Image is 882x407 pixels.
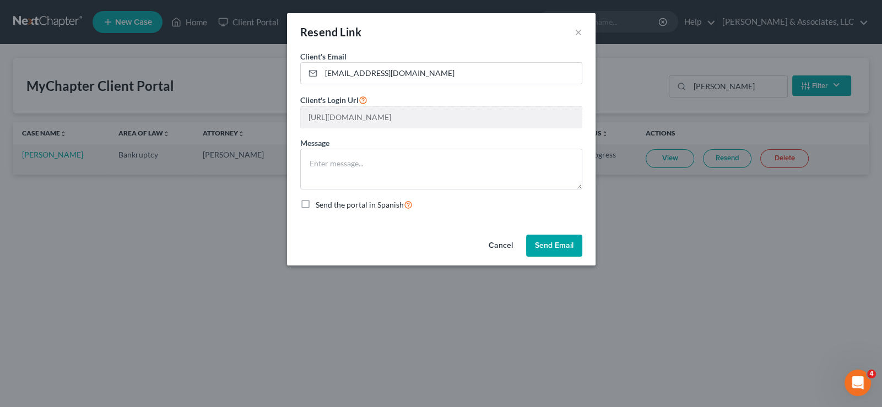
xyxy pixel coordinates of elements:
label: Message [300,137,329,149]
span: Send the portal in Spanish [316,200,404,209]
label: Client's Login Url [300,93,367,106]
input: -- [301,107,582,128]
iframe: Intercom live chat [845,370,871,396]
div: Resend Link [300,24,361,40]
input: Enter email... [321,63,582,84]
span: 4 [867,370,876,378]
span: Client's Email [300,52,347,61]
button: Send Email [526,235,582,257]
button: × [575,25,582,39]
button: Cancel [480,235,522,257]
